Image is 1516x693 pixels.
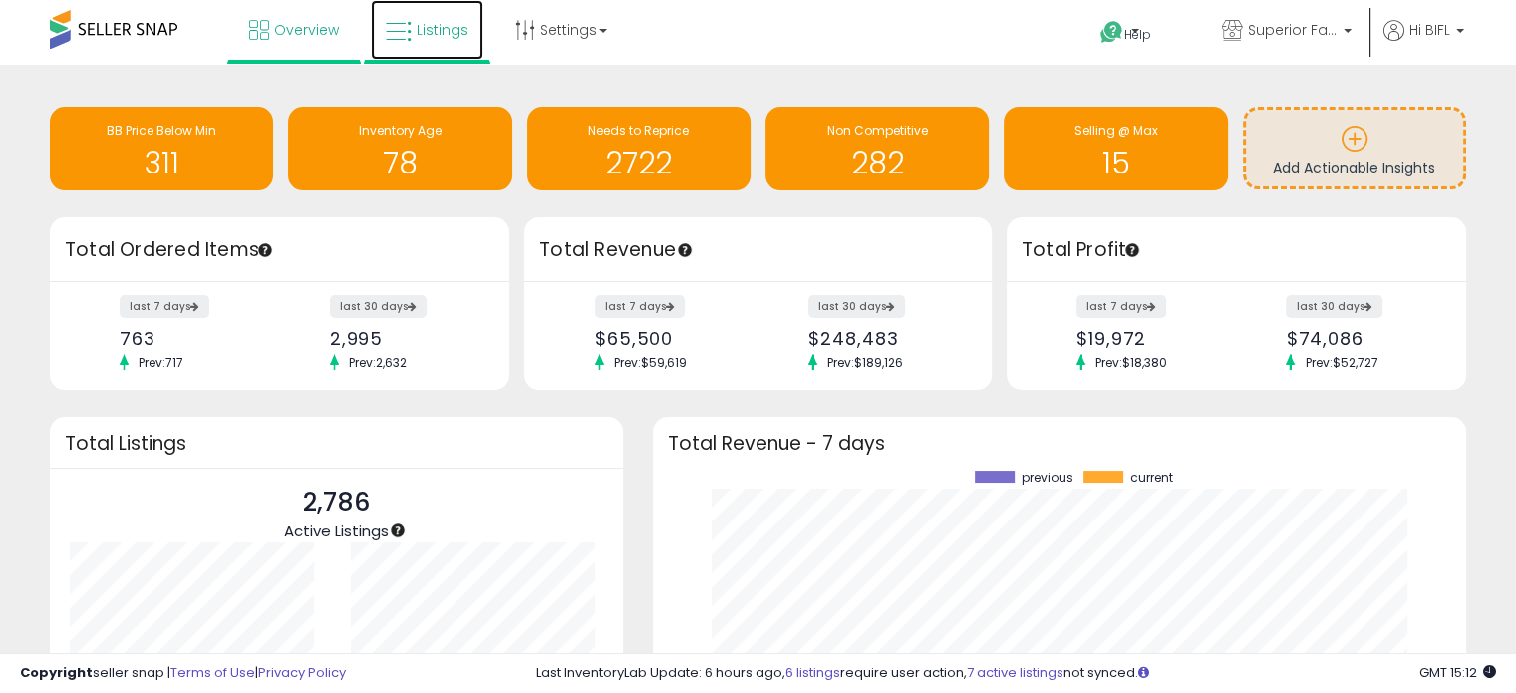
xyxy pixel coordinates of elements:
span: previous [1022,471,1073,485]
span: Add Actionable Insights [1273,158,1435,177]
span: Prev: 717 [129,354,193,371]
i: Click here to read more about un-synced listings. [1138,666,1149,679]
p: 2,786 [284,484,389,521]
label: last 30 days [808,295,905,318]
span: Prev: $18,380 [1085,354,1177,371]
div: $248,483 [808,328,957,349]
span: BB Price Below Min [107,122,216,139]
h3: Total Ordered Items [65,236,494,264]
a: Terms of Use [170,663,255,682]
h1: 15 [1014,147,1217,179]
span: Listings [417,20,468,40]
span: Help [1124,26,1151,43]
div: $74,086 [1286,328,1430,349]
span: 2025-08-11 15:12 GMT [1419,663,1496,682]
div: Tooltip anchor [1123,241,1141,259]
span: current [1130,471,1173,485]
div: seller snap | | [20,664,346,683]
label: last 7 days [1076,295,1166,318]
a: Non Competitive 282 [765,107,989,190]
a: 7 active listings [967,663,1063,682]
i: Get Help [1099,20,1124,45]
a: Inventory Age 78 [288,107,511,190]
h1: 2722 [537,147,741,179]
span: Needs to Reprice [588,122,689,139]
span: Active Listings [284,520,389,541]
span: Prev: $52,727 [1295,354,1387,371]
strong: Copyright [20,663,93,682]
h3: Total Revenue - 7 days [668,436,1451,451]
div: $19,972 [1076,328,1221,349]
span: Non Competitive [827,122,928,139]
label: last 7 days [595,295,685,318]
a: 6 listings [785,663,840,682]
label: last 7 days [120,295,209,318]
div: 2,995 [330,328,474,349]
a: Help [1084,5,1190,65]
a: Hi BIFL [1383,20,1464,65]
a: Add Actionable Insights [1246,110,1463,186]
h3: Total Revenue [539,236,977,264]
span: Inventory Age [359,122,442,139]
span: Overview [274,20,339,40]
h1: 78 [298,147,501,179]
div: Tooltip anchor [256,241,274,259]
div: 763 [120,328,264,349]
h3: Total Profit [1022,236,1451,264]
div: Last InventoryLab Update: 6 hours ago, require user action, not synced. [536,664,1496,683]
span: Superior Fast Shipping [1248,20,1338,40]
span: Prev: $189,126 [817,354,913,371]
label: last 30 days [1286,295,1382,318]
a: Privacy Policy [258,663,346,682]
span: Prev: $59,619 [604,354,697,371]
div: Tooltip anchor [676,241,694,259]
span: Hi BIFL [1409,20,1450,40]
h3: Total Listings [65,436,608,451]
h1: 311 [60,147,263,179]
div: Tooltip anchor [389,521,407,539]
label: last 30 days [330,295,427,318]
span: Selling @ Max [1073,122,1157,139]
span: Prev: 2,632 [339,354,417,371]
a: BB Price Below Min 311 [50,107,273,190]
a: Needs to Reprice 2722 [527,107,751,190]
div: $65,500 [595,328,744,349]
a: Selling @ Max 15 [1004,107,1227,190]
h1: 282 [775,147,979,179]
